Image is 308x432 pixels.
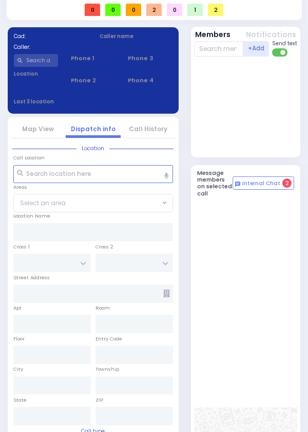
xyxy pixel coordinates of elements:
[272,47,288,58] label: Turn off text
[13,304,22,312] label: Apt
[235,182,240,187] img: comment-alt.png
[95,366,119,373] label: Township
[246,29,296,40] button: Notifications
[14,43,87,51] label: Caller:
[95,304,110,312] label: Room
[13,165,173,184] input: Search location here
[13,212,50,220] label: Location Name
[146,4,162,16] span: 2
[14,98,93,105] label: Last 3 location
[20,199,66,208] span: Select an area
[13,366,23,373] label: City
[13,397,27,404] label: State
[129,124,167,133] a: Call History
[195,29,230,40] button: Members
[13,243,30,250] label: Cross 1
[71,54,115,63] span: Phone 1
[187,4,203,16] span: 1
[233,176,294,190] button: Internal Chat 2
[128,54,172,63] span: Phone 3
[167,4,182,16] span: 0
[163,290,170,297] span: Other building occupants
[14,70,58,78] label: Location
[197,170,233,197] h5: Message members on selected call
[95,397,103,404] label: ZIP
[95,335,122,343] label: Entry Code
[282,178,292,188] span: 2
[243,41,269,57] button: +Add
[22,124,54,133] a: Map View
[14,54,58,67] input: Search a contact
[13,154,45,161] label: Call Location
[208,4,223,16] span: 2
[126,4,141,16] span: 0
[13,184,27,191] label: Areas
[194,41,243,57] input: Search member
[272,40,297,47] span: Send text
[95,243,113,250] label: Cross 2
[71,76,115,85] span: Phone 2
[105,4,121,16] span: 0
[71,124,115,133] a: Dispatch info
[242,180,280,187] span: Internal Chat
[14,32,87,40] label: Cad:
[85,4,100,16] span: 0
[76,145,109,152] span: Location
[13,274,50,281] label: Street Address
[128,76,172,85] span: Phone 4
[100,32,172,40] label: Caller name
[13,335,25,343] label: Floor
